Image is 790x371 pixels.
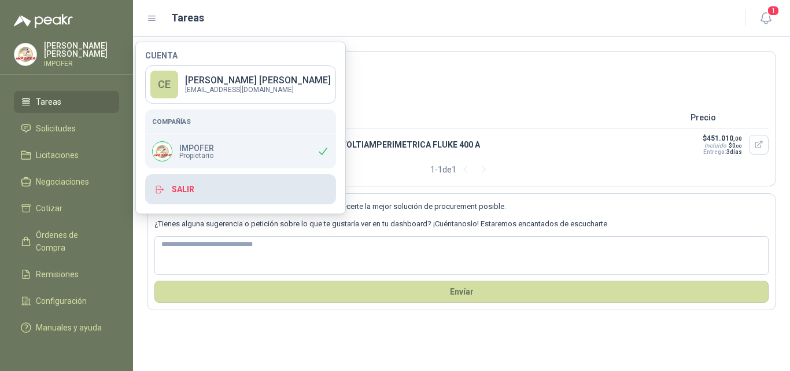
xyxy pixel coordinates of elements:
[36,229,108,254] span: Órdenes de Compra
[14,91,119,113] a: Tareas
[36,122,76,135] span: Solicitudes
[154,69,769,83] h3: Cotizaciones adjudicadas
[145,52,336,60] h4: Cuenta
[14,14,73,28] img: Logo peakr
[296,111,684,124] p: Producto
[171,10,204,26] h1: Tareas
[152,116,329,127] h5: Compañías
[726,149,742,155] span: 3 días
[736,144,742,149] span: ,00
[36,175,89,188] span: Negociaciones
[14,290,119,312] a: Configuración
[150,71,178,98] div: CE
[185,76,331,85] p: [PERSON_NAME] [PERSON_NAME]
[14,43,36,65] img: Company Logo
[296,138,684,151] p: ACT-PINZA VOLTIAMPERIMETRICA FLUKE 400 A
[145,134,336,168] div: Company LogoIMPOFERPropietario
[732,142,742,149] span: 0
[145,174,336,204] button: Salir
[14,144,119,166] a: Licitaciones
[154,218,769,230] p: ¿Tienes alguna sugerencia o petición sobre lo que te gustaría ver en tu dashboard? ¡Cuéntanoslo! ...
[14,171,119,193] a: Negociaciones
[154,83,769,90] p: Pendientes por generar remisión
[44,42,119,58] p: [PERSON_NAME] [PERSON_NAME]
[14,263,119,285] a: Remisiones
[729,142,742,149] span: $
[36,268,79,281] span: Remisiones
[185,86,331,93] p: [EMAIL_ADDRESS][DOMAIN_NAME]
[36,149,79,161] span: Licitaciones
[179,152,214,159] span: Propietario
[154,281,769,303] button: Envíar
[755,8,776,29] button: 1
[14,117,119,139] a: Solicitudes
[44,60,119,67] p: IMPOFER
[14,317,119,339] a: Manuales y ayuda
[702,134,742,142] p: $
[691,111,769,124] p: Precio
[733,135,742,142] span: ,00
[707,134,742,142] span: 451.010
[36,202,62,215] span: Cotizar
[36,295,87,307] span: Configuración
[153,142,172,161] img: Company Logo
[704,142,726,149] div: Incluido
[36,321,102,334] span: Manuales y ayuda
[36,95,61,108] span: Tareas
[179,144,214,152] p: IMPOFER
[767,5,780,16] span: 1
[430,160,493,179] div: 1 - 1 de 1
[14,197,119,219] a: Cotizar
[145,65,336,104] a: CE[PERSON_NAME] [PERSON_NAME][EMAIL_ADDRESS][DOMAIN_NAME]
[14,224,119,259] a: Órdenes de Compra
[154,201,769,212] p: En , nos importan tus necesidades y queremos ofrecerte la mejor solución de procurement posible.
[702,149,742,155] p: Entrega:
